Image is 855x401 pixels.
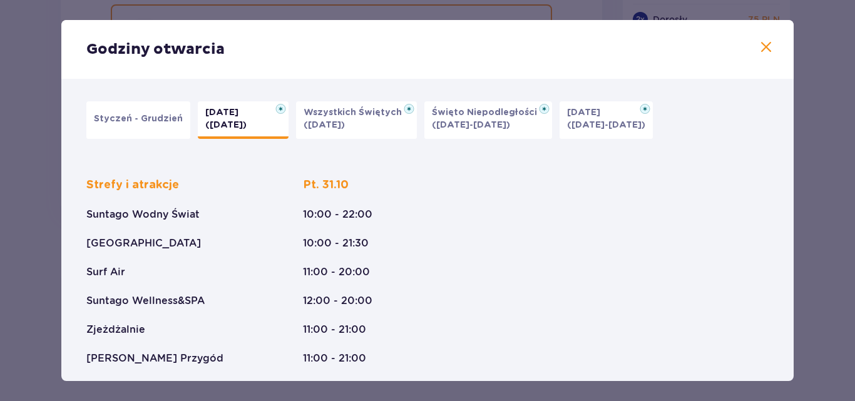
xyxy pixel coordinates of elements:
p: Wszystkich Świętych [304,106,409,119]
p: Godziny otwarcia [86,40,225,59]
p: [GEOGRAPHIC_DATA] [86,236,201,250]
button: [DATE]([DATE]) [198,101,289,139]
p: ([DATE]-[DATE]) [432,119,510,131]
p: [DATE] [205,106,246,119]
button: Wszystkich Świętych([DATE]) [296,101,417,139]
p: 10:00 - 22:00 [303,208,372,221]
p: Strefy i atrakcje [86,178,179,193]
p: 11:00 - 21:00 [303,352,366,365]
button: Styczeń - Grudzień [86,101,190,139]
button: [DATE]([DATE]-[DATE]) [560,101,653,139]
p: Suntago Wellness&SPA [86,294,205,308]
p: Święto Niepodległości [432,106,545,119]
p: Zjeżdżalnie [86,323,145,337]
p: 11:00 - 20:00 [303,265,370,279]
p: 11:00 - 21:00 [303,323,366,337]
p: [DATE] [567,106,608,119]
p: ([DATE]-[DATE]) [567,119,645,131]
p: [PERSON_NAME] Przygód [86,352,223,365]
p: Pt. 31.10 [303,178,349,193]
button: Święto Niepodległości([DATE]-[DATE]) [424,101,552,139]
p: ([DATE]) [205,119,247,131]
p: Styczeń - Grudzień [94,113,183,125]
p: Suntago Wodny Świat [86,208,200,221]
p: Surf Air [86,265,125,279]
p: 12:00 - 20:00 [303,294,372,308]
p: ([DATE]) [304,119,345,131]
p: 10:00 - 21:30 [303,236,369,250]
